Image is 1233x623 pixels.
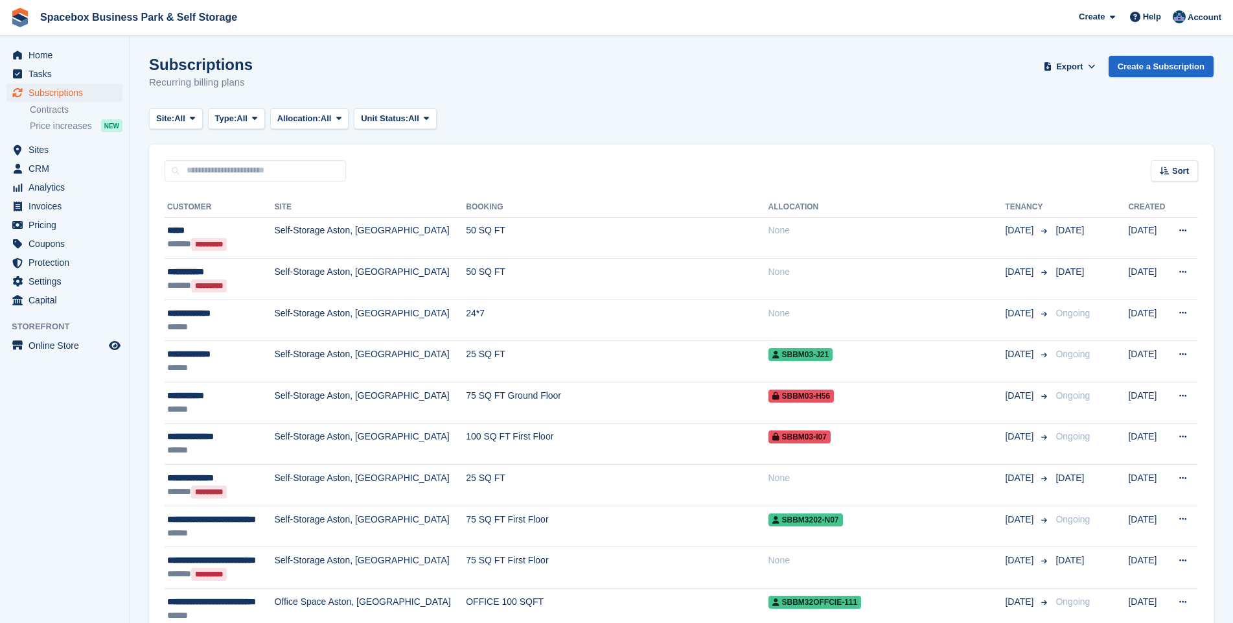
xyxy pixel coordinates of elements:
[6,65,122,83] a: menu
[6,178,122,196] a: menu
[274,423,466,465] td: Self-Storage Aston, [GEOGRAPHIC_DATA]
[277,112,321,125] span: Allocation:
[236,112,248,125] span: All
[29,65,106,83] span: Tasks
[6,159,122,178] a: menu
[149,108,203,130] button: Site: All
[29,235,106,253] span: Coupons
[6,235,122,253] a: menu
[174,112,185,125] span: All
[1005,307,1036,320] span: [DATE]
[354,108,436,130] button: Unit Status: All
[30,119,122,133] a: Price increases NEW
[29,291,106,309] span: Capital
[1128,382,1168,424] td: [DATE]
[1128,217,1168,259] td: [DATE]
[149,75,253,90] p: Recurring billing plans
[215,112,237,125] span: Type:
[466,382,768,424] td: 75 SQ FT Ground Floor
[768,513,843,526] span: SBBM3202-N07
[1188,11,1221,24] span: Account
[768,596,862,609] span: SBBM32OFFCIE-111
[1005,265,1036,279] span: [DATE]
[466,423,768,465] td: 100 SQ FT First Floor
[466,465,768,506] td: 25 SQ FT
[321,112,332,125] span: All
[1056,60,1083,73] span: Export
[361,112,408,125] span: Unit Status:
[1172,165,1189,178] span: Sort
[274,217,466,259] td: Self-Storage Aston, [GEOGRAPHIC_DATA]
[1143,10,1161,23] span: Help
[1055,431,1090,441] span: Ongoing
[6,216,122,234] a: menu
[768,554,1006,567] div: None
[274,259,466,300] td: Self-Storage Aston, [GEOGRAPHIC_DATA]
[466,217,768,259] td: 50 SQ FT
[101,119,122,132] div: NEW
[768,471,1006,485] div: None
[1005,595,1036,609] span: [DATE]
[208,108,265,130] button: Type: All
[29,253,106,272] span: Protection
[29,197,106,215] span: Invoices
[274,197,466,218] th: Site
[1079,10,1105,23] span: Create
[1055,266,1084,277] span: [DATE]
[29,141,106,159] span: Sites
[466,259,768,300] td: 50 SQ FT
[29,159,106,178] span: CRM
[6,253,122,272] a: menu
[6,46,122,64] a: menu
[156,112,174,125] span: Site:
[1055,473,1084,483] span: [DATE]
[274,300,466,341] td: Self-Storage Aston, [GEOGRAPHIC_DATA]
[274,547,466,589] td: Self-Storage Aston, [GEOGRAPHIC_DATA]
[1128,506,1168,547] td: [DATE]
[1128,259,1168,300] td: [DATE]
[1005,389,1036,403] span: [DATE]
[274,465,466,506] td: Self-Storage Aston, [GEOGRAPHIC_DATA]
[29,272,106,290] span: Settings
[107,338,122,353] a: Preview store
[1055,308,1090,318] span: Ongoing
[149,56,253,73] h1: Subscriptions
[6,336,122,355] a: menu
[466,341,768,382] td: 25 SQ FT
[10,8,30,27] img: stora-icon-8386f47178a22dfd0bd8f6a31ec36ba5ce8667c1dd55bd0f319d3a0aa187defe.svg
[1109,56,1214,77] a: Create a Subscription
[768,307,1006,320] div: None
[768,348,833,361] span: SBBM03-J21
[1173,10,1186,23] img: Daud
[1005,197,1050,218] th: Tenancy
[1128,423,1168,465] td: [DATE]
[29,336,106,355] span: Online Store
[12,320,129,333] span: Storefront
[1055,390,1090,401] span: Ongoing
[274,382,466,424] td: Self-Storage Aston, [GEOGRAPHIC_DATA]
[30,120,92,132] span: Price increases
[1005,430,1036,443] span: [DATE]
[165,197,274,218] th: Customer
[274,506,466,547] td: Self-Storage Aston, [GEOGRAPHIC_DATA]
[466,506,768,547] td: 75 SQ FT First Floor
[1005,471,1036,485] span: [DATE]
[1055,349,1090,359] span: Ongoing
[1128,197,1168,218] th: Created
[768,224,1006,237] div: None
[6,84,122,102] a: menu
[1041,56,1098,77] button: Export
[35,6,242,28] a: Spacebox Business Park & Self Storage
[29,46,106,64] span: Home
[1055,225,1084,235] span: [DATE]
[768,197,1006,218] th: Allocation
[768,265,1006,279] div: None
[1055,514,1090,524] span: Ongoing
[6,197,122,215] a: menu
[274,341,466,382] td: Self-Storage Aston, [GEOGRAPHIC_DATA]
[1128,341,1168,382] td: [DATE]
[29,84,106,102] span: Subscriptions
[29,178,106,196] span: Analytics
[768,430,831,443] span: SBBM03-I07
[30,104,122,116] a: Contracts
